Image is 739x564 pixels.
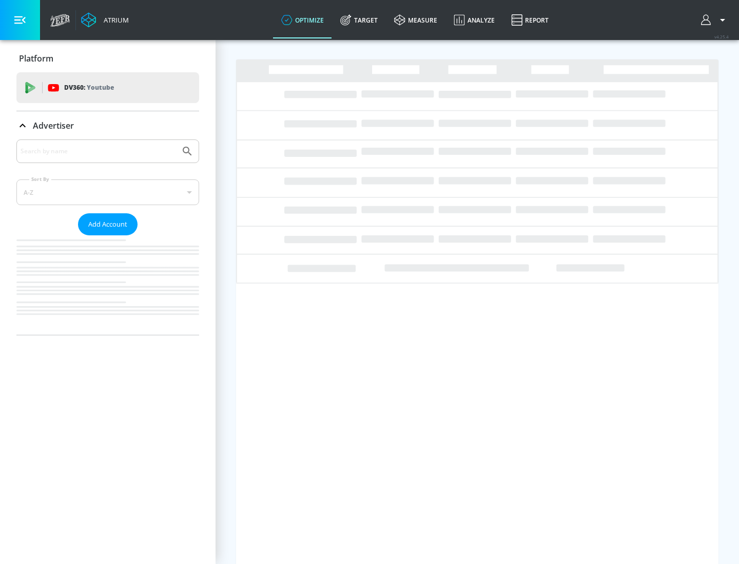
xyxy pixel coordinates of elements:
div: DV360: Youtube [16,72,199,103]
p: Youtube [87,82,114,93]
span: v 4.25.4 [714,34,729,39]
button: Add Account [78,213,138,235]
div: A-Z [16,179,199,205]
a: Atrium [81,12,129,28]
p: Platform [19,53,53,64]
a: measure [386,2,445,38]
a: optimize [273,2,332,38]
div: Atrium [100,15,129,25]
p: Advertiser [33,120,74,131]
input: Search by name [21,145,176,158]
a: Target [332,2,386,38]
a: Report [503,2,557,38]
p: DV360: [64,82,114,93]
nav: list of Advertiser [16,235,199,335]
span: Add Account [88,218,127,230]
a: Analyze [445,2,503,38]
div: Advertiser [16,139,199,335]
div: Advertiser [16,111,199,140]
div: Platform [16,44,199,73]
label: Sort By [29,176,51,183]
